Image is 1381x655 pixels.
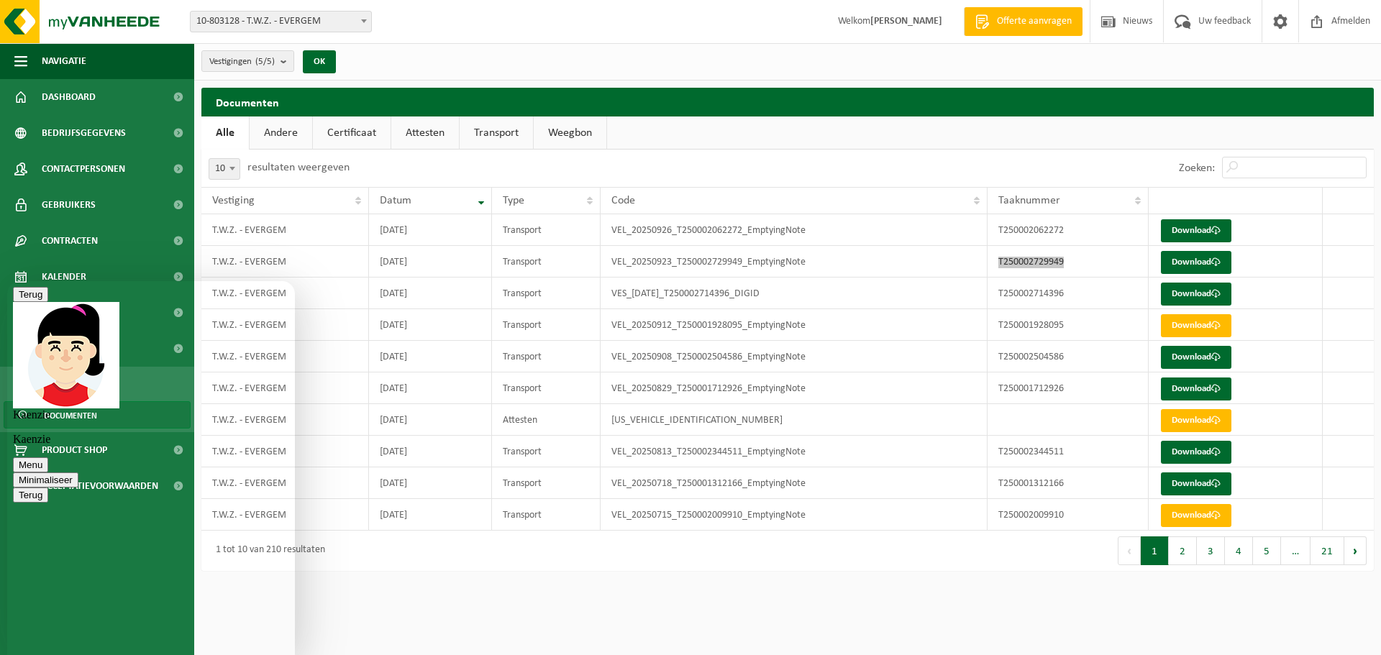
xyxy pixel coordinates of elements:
[460,116,533,150] a: Transport
[42,223,98,259] span: Contracten
[313,116,391,150] a: Certificaat
[209,51,275,73] span: Vestigingen
[988,341,1149,372] td: T250002504586
[1179,162,1215,174] label: Zoeken:
[1161,377,1231,400] a: Download
[998,195,1060,206] span: Taaknummer
[870,16,942,27] strong: [PERSON_NAME]
[1311,536,1344,565] button: 21
[601,309,988,341] td: VEL_20250912_T250001928095_EmptyingNote
[988,309,1149,341] td: T250001928095
[601,278,988,309] td: VES_[DATE]_T250002714396_DIGID
[964,7,1083,36] a: Offerte aanvragen
[303,50,336,73] button: OK
[201,246,369,278] td: T.W.Z. - EVERGEM
[1161,314,1231,337] a: Download
[1161,346,1231,369] a: Download
[1141,536,1169,565] button: 1
[1197,536,1225,565] button: 3
[369,214,492,246] td: [DATE]
[42,259,86,295] span: Kalender
[1118,536,1141,565] button: Previous
[988,372,1149,404] td: T250001712926
[492,436,601,467] td: Transport
[191,12,371,32] span: 10-803128 - T.W.Z. - EVERGEM
[492,341,601,372] td: Transport
[190,11,372,32] span: 10-803128 - T.W.Z. - EVERGEM
[492,246,601,278] td: Transport
[988,214,1149,246] td: T250002062272
[492,214,601,246] td: Transport
[492,372,601,404] td: Transport
[369,246,492,278] td: [DATE]
[42,115,126,151] span: Bedrijfsgegevens
[369,372,492,404] td: [DATE]
[1161,472,1231,495] a: Download
[247,162,350,173] label: resultaten weergeven
[201,50,294,72] button: Vestigingen(5/5)
[391,116,459,150] a: Attesten
[380,195,411,206] span: Datum
[611,195,635,206] span: Code
[1161,409,1231,432] a: Download
[601,372,988,404] td: VEL_20250829_T250001712926_EmptyingNote
[988,278,1149,309] td: T250002714396
[369,467,492,499] td: [DATE]
[201,116,249,150] a: Alle
[1225,536,1253,565] button: 4
[1161,441,1231,464] a: Download
[492,404,601,436] td: Attesten
[209,158,240,180] span: 10
[1161,504,1231,527] a: Download
[369,341,492,372] td: [DATE]
[1281,536,1311,565] span: …
[534,116,606,150] a: Weegbon
[492,278,601,309] td: Transport
[369,404,492,436] td: [DATE]
[1161,219,1231,242] a: Download
[42,151,125,187] span: Contactpersonen
[601,404,988,436] td: [US_VEHICLE_IDENTIFICATION_NUMBER]
[212,195,255,206] span: Vestiging
[209,159,240,179] span: 10
[601,246,988,278] td: VEL_20250923_T250002729949_EmptyingNote
[4,370,191,398] a: Facturen
[988,467,1149,499] td: T250001312166
[201,278,369,309] td: T.W.Z. - EVERGEM
[1344,536,1367,565] button: Next
[4,401,191,429] a: Documenten
[503,195,524,206] span: Type
[250,116,312,150] a: Andere
[1253,536,1281,565] button: 5
[988,499,1149,531] td: T250002009910
[993,14,1075,29] span: Offerte aanvragen
[1161,283,1231,306] a: Download
[1161,251,1231,274] a: Download
[42,43,86,79] span: Navigatie
[601,499,988,531] td: VEL_20250715_T250002009910_EmptyingNote
[369,499,492,531] td: [DATE]
[7,281,295,655] iframe: chat widget
[601,467,988,499] td: VEL_20250718_T250001312166_EmptyingNote
[201,88,1374,116] h2: Documenten
[492,499,601,531] td: Transport
[369,278,492,309] td: [DATE]
[988,246,1149,278] td: T250002729949
[601,214,988,246] td: VEL_20250926_T250002062272_EmptyingNote
[1169,536,1197,565] button: 2
[601,341,988,372] td: VEL_20250908_T250002504586_EmptyingNote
